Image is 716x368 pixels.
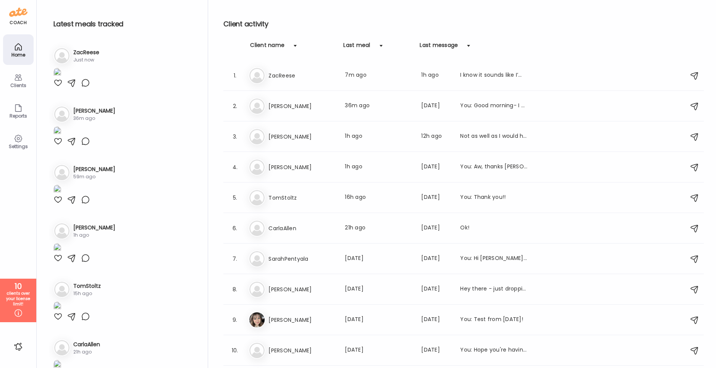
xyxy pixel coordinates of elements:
div: 16h ago [345,193,412,202]
img: bg-avatar-default.svg [249,282,265,297]
h3: [PERSON_NAME] [73,107,115,115]
div: 7. [230,254,239,263]
div: coach [10,19,27,26]
h3: TomStoltz [268,193,336,202]
img: bg-avatar-default.svg [249,68,265,83]
div: I know it sounds like I’m not prepped fully but I had to split it up a few days at a time this we... [460,71,527,80]
div: 21h ago [345,224,412,233]
div: Ok! [460,224,527,233]
h2: Client activity [223,18,704,30]
h3: TomStoltz [73,282,101,290]
div: 10 [3,282,34,291]
div: 10. [230,346,239,355]
div: 12h ago [421,132,451,141]
div: Clients [5,83,32,88]
div: [DATE] [345,254,412,263]
img: bg-avatar-default.svg [249,221,265,236]
div: [DATE] [345,285,412,294]
h3: [PERSON_NAME] [268,132,336,141]
div: 1. [230,71,239,80]
h3: CarlaAllen [73,341,100,349]
img: ate [9,6,27,18]
div: 1h ago [345,163,412,172]
div: 59m ago [73,173,115,180]
h3: [PERSON_NAME] [268,315,336,324]
div: 3. [230,132,239,141]
div: 1h ago [73,232,115,239]
div: Reports [5,113,32,118]
div: 5. [230,193,239,202]
div: [DATE] [421,315,451,324]
h3: [PERSON_NAME] [73,224,115,232]
div: 6. [230,224,239,233]
img: bg-avatar-default.svg [54,165,69,180]
div: Hey there - just dropping a note to say that I’m feeling like I’m wavering in my discipline a bit... [460,285,527,294]
div: 1h ago [421,71,451,80]
img: bg-avatar-default.svg [249,251,265,266]
img: avatars%2FCZNq3Txh1cYfudN6aqWkxBEljIU2 [249,312,265,328]
div: You: Hope you're having a wonderful holiday season! What word comes to mind as you head into the ... [460,346,527,355]
div: 9. [230,315,239,324]
h3: [PERSON_NAME] [268,346,336,355]
h2: Latest meals tracked [53,18,196,30]
img: bg-avatar-default.svg [249,160,265,175]
img: bg-avatar-default.svg [249,343,265,358]
div: [DATE] [345,315,412,324]
div: [DATE] [421,102,451,111]
h3: [PERSON_NAME] [268,285,336,294]
div: [DATE] [421,285,451,294]
div: Client name [250,41,284,53]
div: 21h ago [73,349,100,355]
div: You: Good morning- I have added this to my note as a reminder for this evening. Talk soon! :) [460,102,527,111]
img: bg-avatar-default.svg [54,223,69,239]
div: You: Thank you!! [460,193,527,202]
img: images%2FTSt0JeBc09c8knFIQfkZXSP5DIJ2%2F7II8OS7Wk0zBV6pK0OeC%2FmBvRQCCFlIp3Z3mFDTVy_1080 [53,68,61,78]
div: Home [5,52,32,57]
img: bg-avatar-default.svg [249,98,265,114]
div: [DATE] [421,346,451,355]
div: You: Test from [DATE]! [460,315,527,324]
div: 36m ago [73,115,115,122]
img: images%2FsEjrZzoVMEQE1Jzv9pV5TpIWC9X2%2FJuMalwifpT6PmBH63bCL%2Fhjj8zGji4tGBCfy2sZB1_1080 [53,185,61,195]
div: Just now [73,56,99,63]
img: bg-avatar-default.svg [249,129,265,144]
img: images%2FdDWuMIarlednk9uMSYSEWWX5jHz2%2Ffavorites%2FgXWqAYEaoFYvSI2gTdQr_1080 [53,126,61,137]
div: Last message [420,41,458,53]
div: 4. [230,163,239,172]
div: You: Hi [PERSON_NAME], how do you feel like you've been doing with the dietary adjustments over t... [460,254,527,263]
img: bg-avatar-default.svg [54,107,69,122]
div: [DATE] [421,224,451,233]
img: bg-avatar-default.svg [54,48,69,63]
div: 2. [230,102,239,111]
h3: [PERSON_NAME] [268,102,336,111]
img: bg-avatar-default.svg [54,340,69,355]
div: 15h ago [73,290,101,297]
h3: [PERSON_NAME] [268,163,336,172]
div: [DATE] [421,254,451,263]
img: bg-avatar-default.svg [249,190,265,205]
div: Not as well as I would have liked honestly. Do you ever have those days where it feels like every... [460,132,527,141]
h3: [PERSON_NAME] [73,165,115,173]
div: 8. [230,285,239,294]
img: bg-avatar-default.svg [54,282,69,297]
div: 36m ago [345,102,412,111]
h3: CarlaAllen [268,224,336,233]
div: [DATE] [421,193,451,202]
div: [DATE] [421,163,451,172]
div: 7m ago [345,71,412,80]
div: You: Aw, thanks [PERSON_NAME]!! You're so sweet. We are very excited, and grateful. I'm so happy ... [460,163,527,172]
div: Settings [5,144,32,149]
h3: SarahPentyala [268,254,336,263]
img: images%2F5WWaEkM7RhX7MCFJADu3LYSkk622%2F98i3eZgqGq5lLvpPSt5v%2FvS3cs653KjxBsQbMC8QY_1080 [53,302,61,312]
div: [DATE] [345,346,412,355]
h3: ZacReese [73,48,99,56]
h3: ZacReese [268,71,336,80]
div: 1h ago [345,132,412,141]
div: Last meal [343,41,370,53]
div: clients over your license limit! [3,291,34,307]
img: images%2FN1uPV4JF5SdRwfZiZ6QATDYrEr92%2F5TTZt6Nd8MZNSwAMW3Fk%2F12m3exPGcMifraxBttmk_1080 [53,243,61,253]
